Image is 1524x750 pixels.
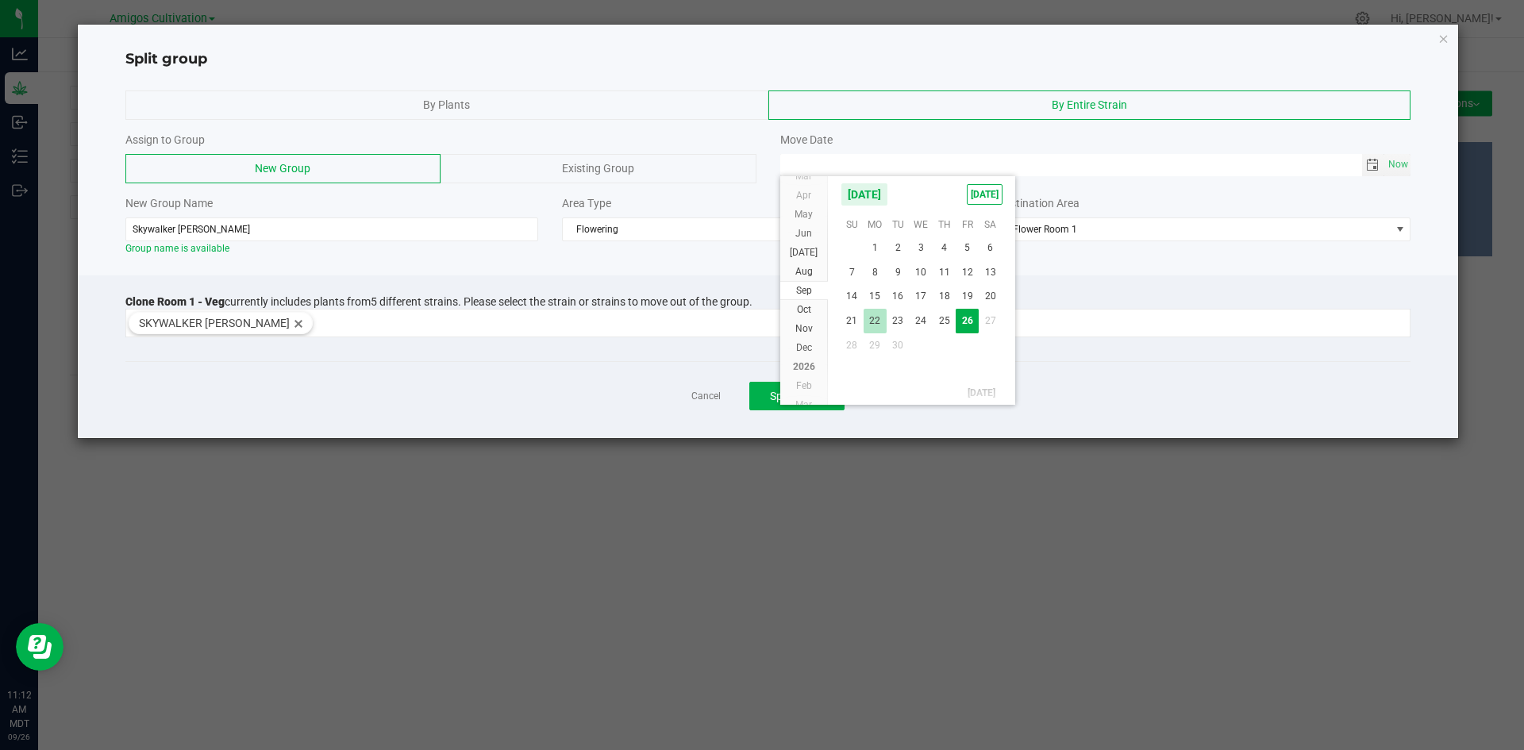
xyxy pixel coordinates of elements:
td: Wednesday, September 24, 2025 [910,309,933,333]
th: [DATE] [841,381,1003,405]
span: delete [291,313,308,333]
span: Move Date [780,133,833,146]
span: 10 [910,260,933,285]
span: Clone Room 1 - Veg [125,295,225,308]
span: Toggle calendar [1362,154,1385,176]
td: Monday, September 1, 2025 [864,236,887,260]
span: May [795,209,813,220]
span: Jun [795,228,812,239]
th: Sa [979,213,1002,237]
td: Saturday, September 13, 2025 [979,260,1002,285]
th: Tu [887,213,910,237]
span: Destination Area [998,197,1079,210]
span: 22 [864,309,887,333]
td: Tuesday, September 2, 2025 [887,236,910,260]
td: Thursday, September 4, 2025 [933,236,956,260]
span: 5 [956,236,979,260]
span: Sep [796,285,812,296]
td: Saturday, September 6, 2025 [979,236,1002,260]
td: Tuesday, September 9, 2025 [887,260,910,285]
span: Skywalker [PERSON_NAME] [139,313,290,333]
span: By Plants [423,98,470,111]
span: Group name is available [125,243,229,254]
span: New Group [255,162,310,175]
span: 21 [841,309,864,333]
span: Split Group [770,390,825,402]
td: Wednesday, September 17, 2025 [910,284,933,309]
span: Mar [795,399,812,410]
span: 14 [841,284,864,309]
td: Sunday, September 21, 2025 [841,309,864,333]
td: Sunday, September 14, 2025 [841,284,864,309]
span: Flower Room 1 [999,218,1390,240]
td: Thursday, September 18, 2025 [933,284,956,309]
span: 20 [979,284,1002,309]
span: Aug [795,266,813,277]
span: Oct [797,304,811,315]
span: New Group Name [125,197,213,210]
span: 5 different strains. Please select the strain or strains to move out of the group. [371,295,752,308]
span: select [1384,154,1410,176]
span: 4 [933,236,956,260]
span: 16 [887,284,910,309]
a: Cancel [691,390,721,403]
span: 19 [956,284,979,309]
th: We [910,213,933,237]
td: Thursday, September 11, 2025 [933,260,956,285]
span: 9 [887,260,910,285]
span: 17 [910,284,933,309]
span: Set Current date [1385,153,1412,176]
span: 8 [864,260,887,285]
span: 2 [887,236,910,260]
span: 18 [933,284,956,309]
span: 15 [864,284,887,309]
span: Assign to Group [125,133,205,146]
td: Tuesday, September 23, 2025 [887,309,910,333]
span: [DATE] [841,183,888,206]
h4: Split group [125,49,1411,70]
span: 13 [979,260,1002,285]
span: 2026 [793,361,815,372]
td: Friday, September 19, 2025 [956,284,979,309]
span: [DATE] [967,184,1003,205]
th: Th [933,213,956,237]
td: Wednesday, September 10, 2025 [910,260,933,285]
td: Tuesday, September 16, 2025 [887,284,910,309]
span: Flowering [563,218,954,240]
span: 7 [841,260,864,285]
td: Friday, September 5, 2025 [956,236,979,260]
span: [DATE] [790,247,818,258]
span: 12 [956,260,979,285]
span: 6 [979,236,1002,260]
span: 11 [933,260,956,285]
iframe: Resource center [16,623,63,671]
span: Apr [796,190,811,201]
td: Sunday, September 7, 2025 [841,260,864,285]
th: Mo [864,213,887,237]
td: Wednesday, September 3, 2025 [910,236,933,260]
td: Monday, September 15, 2025 [864,284,887,309]
span: Mar [795,171,812,182]
td: Monday, September 22, 2025 [864,309,887,333]
th: Su [841,213,864,237]
span: 23 [887,309,910,333]
span: currently includes plants from [125,295,752,308]
span: Feb [796,380,812,391]
span: 3 [910,236,933,260]
span: 25 [933,309,956,333]
span: Nov [795,323,813,334]
span: 26 [956,309,979,333]
td: Thursday, September 25, 2025 [933,309,956,333]
span: Area Type [562,197,611,210]
span: 24 [910,309,933,333]
button: Split Group [749,382,845,410]
span: By Entire Strain [1052,98,1127,111]
td: Monday, September 8, 2025 [864,260,887,285]
td: Friday, September 12, 2025 [956,260,979,285]
span: Dec [796,342,812,353]
span: Existing Group [562,162,634,175]
td: Saturday, September 20, 2025 [979,284,1002,309]
th: Fr [956,213,979,237]
span: 1 [864,236,887,260]
td: Friday, September 26, 2025 [956,309,979,333]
